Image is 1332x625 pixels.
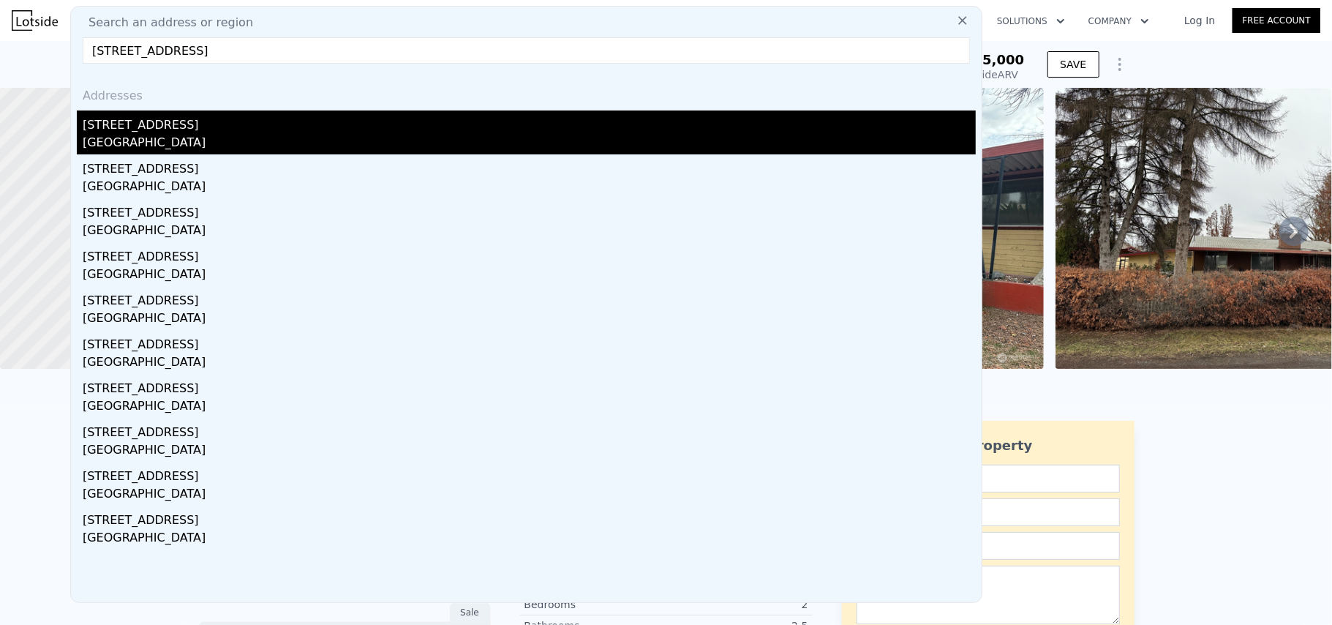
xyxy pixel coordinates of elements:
div: [STREET_ADDRESS] [83,286,976,310]
div: [GEOGRAPHIC_DATA] [83,178,976,198]
div: [GEOGRAPHIC_DATA] [83,266,976,286]
input: Email [857,498,1120,526]
div: Bedrooms [524,597,666,612]
div: [STREET_ADDRESS] [83,154,976,178]
span: $375,000 [955,52,1025,67]
div: [STREET_ADDRESS] [83,462,976,485]
span: Search an address or region [77,14,253,31]
div: [GEOGRAPHIC_DATA] [83,310,976,330]
input: Enter an address, city, region, neighborhood or zip code [83,37,970,64]
a: Log In [1167,13,1233,28]
input: Phone [857,532,1120,560]
div: Lotside ARV [955,67,1025,82]
div: [STREET_ADDRESS] [83,198,976,222]
div: [GEOGRAPHIC_DATA] [83,441,976,462]
div: [GEOGRAPHIC_DATA] [83,222,976,242]
div: [STREET_ADDRESS] [83,374,976,397]
div: [STREET_ADDRESS] [83,506,976,529]
button: Company [1077,8,1161,34]
div: Ask about this property [857,435,1120,456]
button: Solutions [985,8,1077,34]
div: [STREET_ADDRESS] [83,242,976,266]
div: [STREET_ADDRESS] [83,330,976,353]
a: Free Account [1233,8,1320,33]
div: [GEOGRAPHIC_DATA] [83,134,976,154]
div: [STREET_ADDRESS] [83,418,976,441]
div: Sale [450,603,491,622]
div: [STREET_ADDRESS] [83,111,976,134]
div: Addresses [77,75,976,111]
div: [GEOGRAPHIC_DATA] [83,397,976,418]
button: Show Options [1105,50,1135,79]
input: Name [857,465,1120,493]
button: SAVE [1047,51,1099,78]
img: Lotside [12,10,58,31]
div: [GEOGRAPHIC_DATA] [83,353,976,374]
div: [GEOGRAPHIC_DATA] [83,485,976,506]
div: [GEOGRAPHIC_DATA] [83,529,976,550]
div: 2 [666,597,808,612]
